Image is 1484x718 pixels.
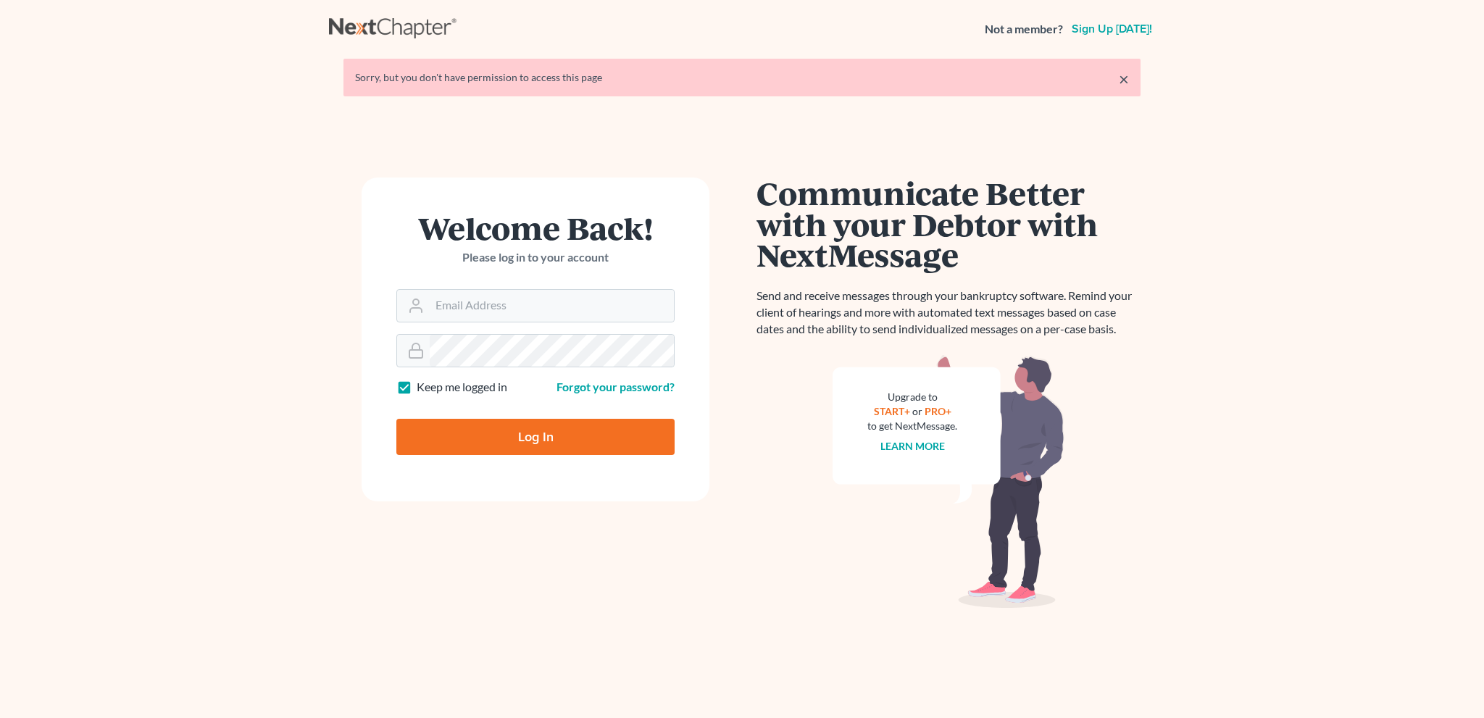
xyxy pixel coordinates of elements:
[985,21,1063,38] strong: Not a member?
[756,178,1141,270] h1: Communicate Better with your Debtor with NextMessage
[1069,23,1155,35] a: Sign up [DATE]!
[874,405,910,417] a: START+
[1119,70,1129,88] a: ×
[867,390,957,404] div: Upgrade to
[396,249,675,266] p: Please log in to your account
[417,379,507,396] label: Keep me logged in
[925,405,951,417] a: PRO+
[867,419,957,433] div: to get NextMessage.
[880,440,945,452] a: Learn more
[756,288,1141,338] p: Send and receive messages through your bankruptcy software. Remind your client of hearings and mo...
[396,212,675,243] h1: Welcome Back!
[912,405,922,417] span: or
[556,380,675,393] a: Forgot your password?
[430,290,674,322] input: Email Address
[833,355,1064,609] img: nextmessage_bg-59042aed3d76b12b5cd301f8e5b87938c9018125f34e5fa2b7a6b67550977c72.svg
[396,419,675,455] input: Log In
[355,70,1129,85] div: Sorry, but you don't have permission to access this page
